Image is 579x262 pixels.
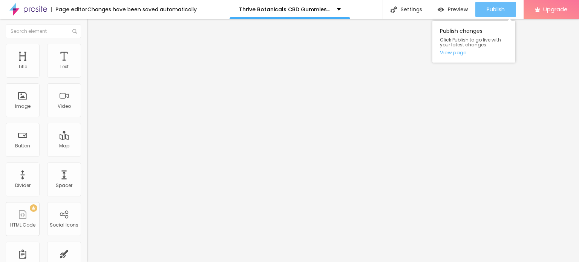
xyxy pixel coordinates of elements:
img: Icone [391,6,397,13]
img: Icone [72,29,77,34]
input: Search element [6,25,81,38]
div: Image [15,104,31,109]
div: Page editor [51,7,87,12]
div: Text [60,64,69,69]
button: Publish [475,2,516,17]
div: Publish changes [432,21,515,63]
div: Changes have been saved automatically [87,7,197,12]
div: Social Icons [50,222,78,228]
div: Divider [15,183,31,188]
div: HTML Code [10,222,35,228]
div: Video [58,104,71,109]
button: Preview [430,2,475,17]
div: Map [59,143,69,149]
div: Title [18,64,27,69]
div: Button [15,143,30,149]
div: Spacer [56,183,72,188]
span: Upgrade [543,6,568,12]
iframe: Editor [87,19,579,262]
span: Preview [448,6,468,12]
a: View page [440,50,508,55]
span: Click Publish to go live with your latest changes. [440,37,508,47]
span: Publish [487,6,505,12]
img: view-1.svg [438,6,444,13]
p: Thrive Botanicals CBD Gummies (Official™) - Is It Worth the Hype? [239,7,331,12]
